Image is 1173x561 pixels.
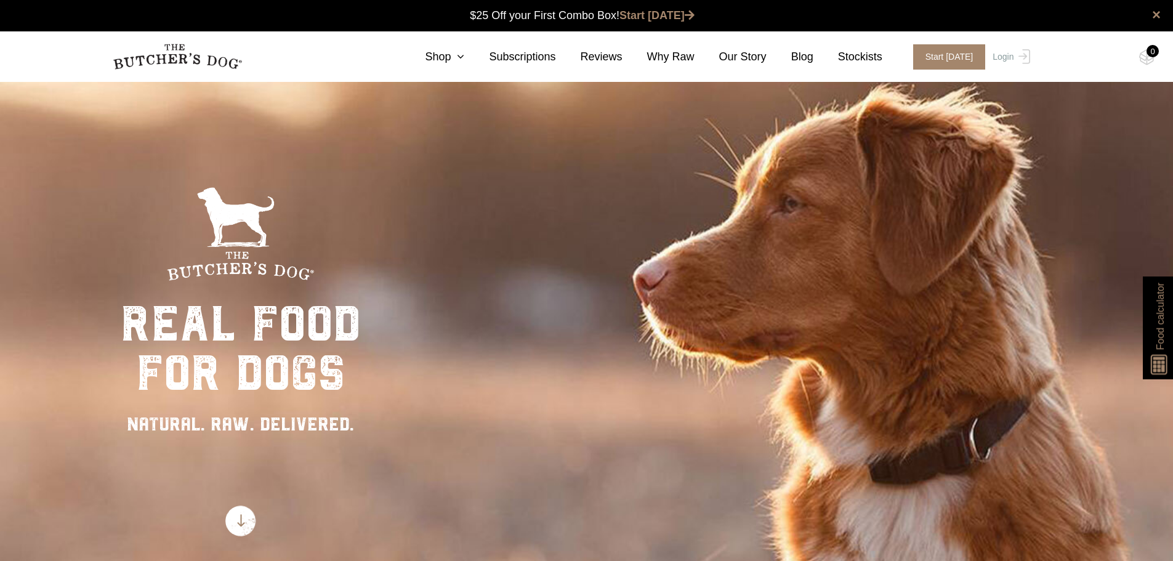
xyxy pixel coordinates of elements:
[556,49,623,65] a: Reviews
[1152,7,1161,22] a: close
[464,49,555,65] a: Subscriptions
[1153,283,1167,350] span: Food calculator
[813,49,882,65] a: Stockists
[767,49,813,65] a: Blog
[121,299,361,398] div: real food for dogs
[901,44,990,70] a: Start [DATE]
[400,49,464,65] a: Shop
[695,49,767,65] a: Our Story
[121,410,361,438] div: NATURAL. RAW. DELIVERED.
[619,9,695,22] a: Start [DATE]
[1139,49,1155,65] img: TBD_Cart-Empty.png
[623,49,695,65] a: Why Raw
[990,44,1030,70] a: Login
[913,44,986,70] span: Start [DATE]
[1147,45,1159,57] div: 0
